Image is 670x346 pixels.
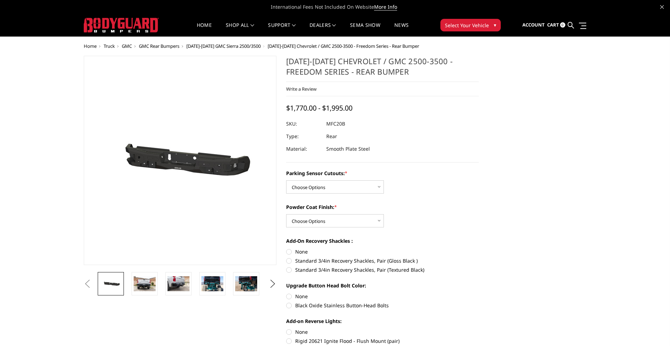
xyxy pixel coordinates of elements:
[286,170,479,177] label: Parking Sensor Cutouts:
[286,203,479,211] label: Powder Coat Finish:
[122,43,132,49] a: GMC
[268,279,278,289] button: Next
[560,22,565,28] span: 0
[445,22,489,29] span: Select Your Vehicle
[547,16,565,35] a: Cart 0
[547,22,559,28] span: Cart
[268,43,419,49] span: [DATE]-[DATE] Chevrolet / GMC 2500-3500 - Freedom Series - Rear Bumper
[139,43,179,49] a: GMC Rear Bumpers
[104,43,115,49] a: Truck
[286,103,352,113] span: $1,770.00 - $1,995.00
[286,293,479,300] label: None
[522,22,545,28] span: Account
[84,43,97,49] a: Home
[286,118,321,130] dt: SKU:
[286,143,321,155] dt: Material:
[82,279,92,289] button: Previous
[197,23,212,36] a: Home
[286,266,479,273] label: Standard 3/4in Recovery Shackles, Pair (Textured Black)
[226,23,254,36] a: shop all
[201,276,223,291] img: 2020-2025 Chevrolet / GMC 2500-3500 - Freedom Series - Rear Bumper
[286,56,479,82] h1: [DATE]-[DATE] Chevrolet / GMC 2500-3500 - Freedom Series - Rear Bumper
[522,16,545,35] a: Account
[286,337,479,345] label: Rigid 20621 Ignite Flood - Flush Mount (pair)
[394,23,409,36] a: News
[286,257,479,264] label: Standard 3/4in Recovery Shackles, Pair (Gloss Black )
[286,302,479,309] label: Black Oxide Stainless Button-Head Bolts
[326,143,370,155] dd: Smooth Plate Steel
[326,118,345,130] dd: MFC20B
[310,23,336,36] a: Dealers
[84,56,276,265] a: 2020-2025 Chevrolet / GMC 2500-3500 - Freedom Series - Rear Bumper
[167,276,189,291] img: 2020-2025 Chevrolet / GMC 2500-3500 - Freedom Series - Rear Bumper
[84,18,159,32] img: BODYGUARD BUMPERS
[134,276,156,291] img: 2020-2025 Chevrolet / GMC 2500-3500 - Freedom Series - Rear Bumper
[286,248,479,255] label: None
[286,130,321,143] dt: Type:
[326,130,337,143] dd: Rear
[286,328,479,336] label: None
[186,43,261,49] a: [DATE]-[DATE] GMC Sierra 2500/3500
[494,21,496,29] span: ▾
[235,276,257,291] img: 2020-2025 Chevrolet / GMC 2500-3500 - Freedom Series - Rear Bumper
[440,19,501,31] button: Select Your Vehicle
[286,317,479,325] label: Add-on Reverse Lights:
[286,86,317,92] a: Write a Review
[286,282,479,289] label: Upgrade Button Head Bolt Color:
[268,23,296,36] a: Support
[286,237,479,245] label: Add-On Recovery Shackles :
[374,3,397,10] a: More Info
[350,23,380,36] a: SEMA Show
